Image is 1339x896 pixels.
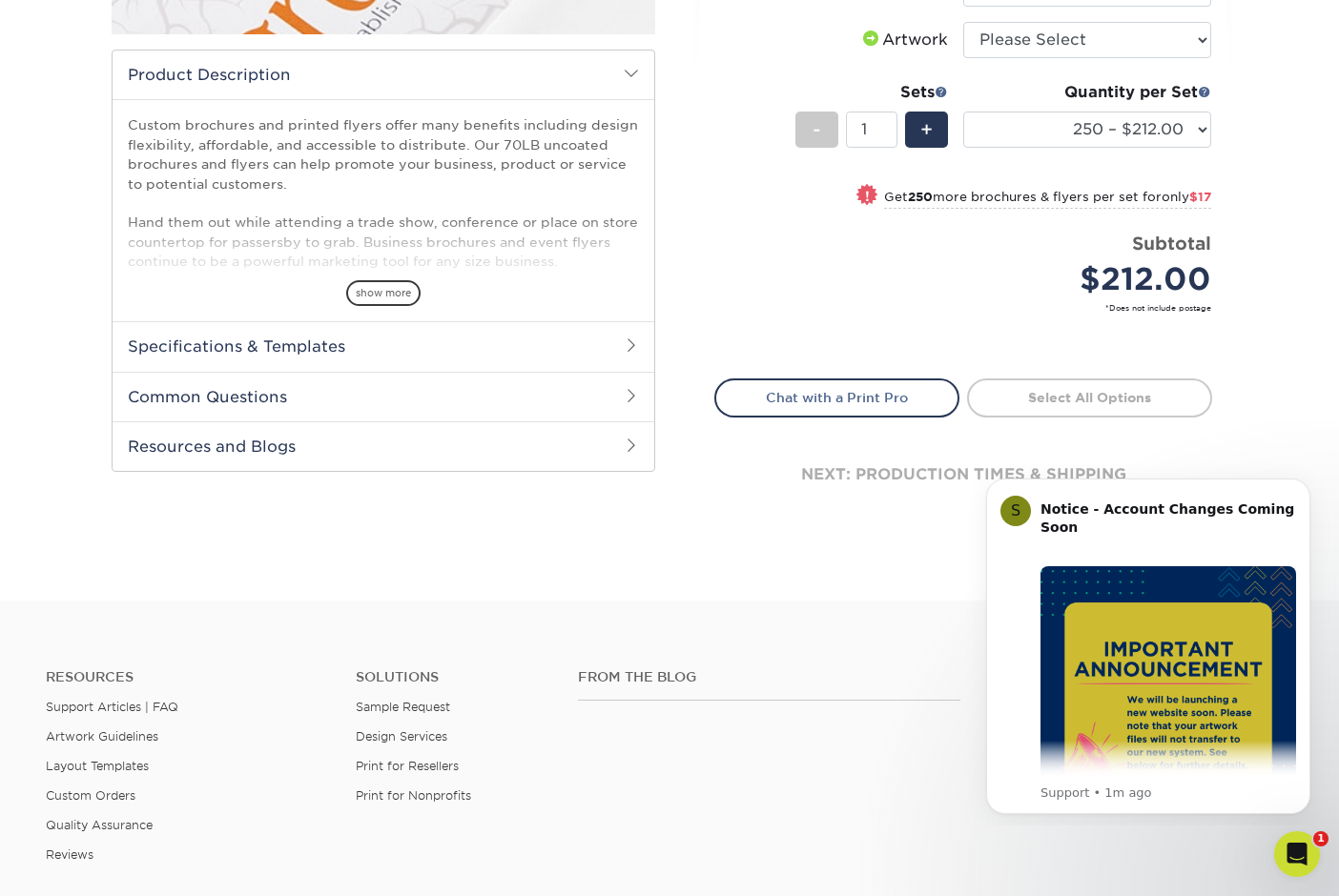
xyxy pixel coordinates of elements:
span: - [813,115,821,144]
small: *Does not include postage [730,302,1211,314]
iframe: Intercom notifications message [958,461,1339,825]
h2: Specifications & Templates [113,321,654,371]
span: $17 [1189,190,1211,204]
h2: Product Description [113,51,654,99]
a: Chat with a Print Pro [714,378,959,417]
a: Artwork Guidelines [46,729,158,743]
div: next: production times & shipping [714,417,1212,532]
a: Support Articles | FAQ [46,700,178,714]
a: Select All Options [967,378,1212,417]
a: Custom Orders [46,788,135,803]
span: + [920,115,933,144]
a: Sample Request [356,700,450,714]
h2: Resources and Blogs [113,421,654,471]
a: Print for Nonprofits [356,788,471,803]
h4: Resources [46,669,327,685]
span: only [1162,190,1211,204]
div: $212.00 [978,256,1211,302]
a: Design Services [356,729,447,743]
iframe: Intercom live chat [1274,831,1320,877]
a: Print for Resellers [356,759,459,773]
strong: Subtotal [1132,233,1211,254]
a: Layout Templates [46,759,149,773]
span: 1 [1313,831,1329,846]
a: Quality Assurance [46,818,153,832]
strong: 250 [908,190,933,204]
div: Quantity per Set [963,81,1211,104]
span: show more [346,280,421,306]
small: Get more brochures & flyers per set for [884,190,1211,209]
h2: Common Questions [113,372,654,421]
h4: Solutions [356,669,548,685]
h4: From the Blog [578,669,960,685]
p: Custom brochures and printed flyers offer many benefits including design flexibility, affordable,... [128,115,639,368]
span: ! [865,186,870,206]
div: Sets [795,81,948,104]
div: Artwork [859,29,948,51]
